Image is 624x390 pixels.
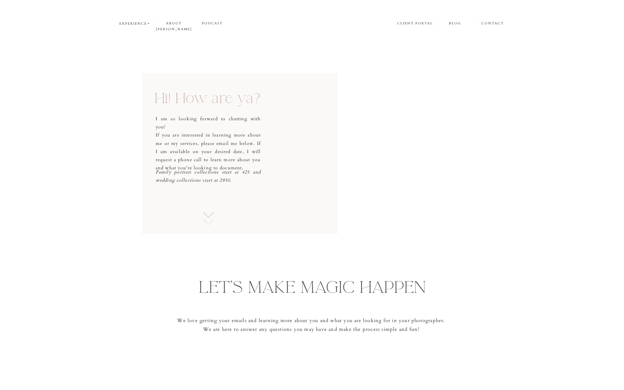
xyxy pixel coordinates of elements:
[174,316,449,332] p: We love getting your emails and learning more about you and what you are looking for in your phot...
[397,20,434,27] a: client portal
[194,20,230,27] a: podcast
[155,91,263,112] h1: Hi! How are ya?
[191,279,433,300] h3: Let's make magic happen
[153,20,194,27] a: about [PERSON_NAME]
[156,169,261,183] i: Family portrait collections start at 425 and wedding collections start at 2950.
[156,115,261,164] p: I am so looking forward to chatting with you! If you are interested in learning more about me or ...
[481,20,504,27] a: contact
[437,20,473,27] a: blog
[119,21,151,27] a: experience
